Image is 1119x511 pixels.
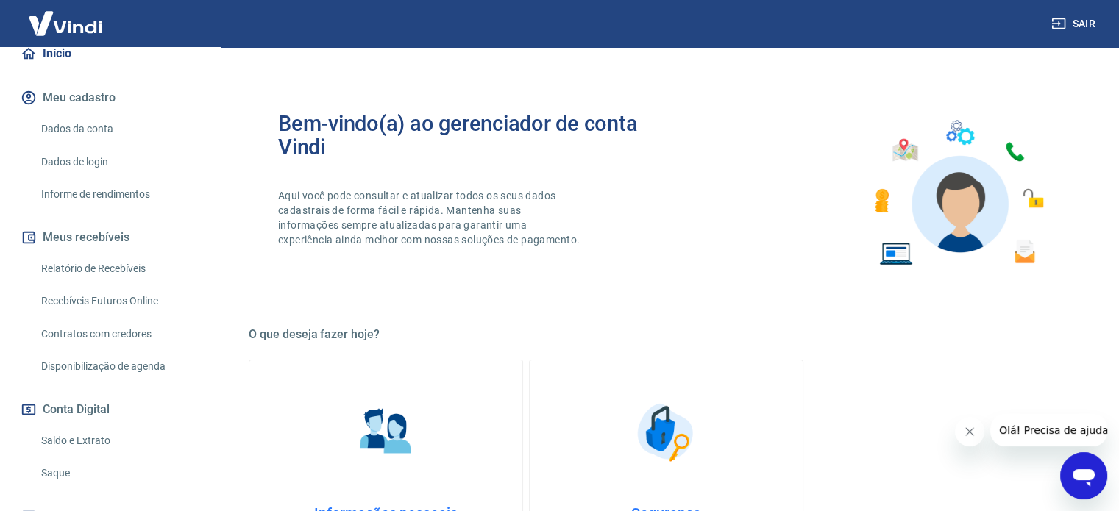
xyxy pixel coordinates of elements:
[35,319,202,349] a: Contratos com credores
[35,426,202,456] a: Saldo e Extrato
[35,179,202,210] a: Informe de rendimentos
[990,414,1107,446] iframe: Mensagem da empresa
[35,286,202,316] a: Recebíveis Futuros Online
[278,112,667,159] h2: Bem-vindo(a) ao gerenciador de conta Vindi
[18,393,202,426] button: Conta Digital
[278,188,583,247] p: Aqui você pode consultar e atualizar todos os seus dados cadastrais de forma fácil e rápida. Mant...
[35,147,202,177] a: Dados de login
[955,417,984,446] iframe: Fechar mensagem
[249,327,1084,342] h5: O que deseja fazer hoje?
[35,458,202,488] a: Saque
[18,37,202,70] a: Início
[18,1,113,46] img: Vindi
[35,114,202,144] a: Dados da conta
[35,351,202,382] a: Disponibilização de agenda
[35,254,202,284] a: Relatório de Recebíveis
[862,112,1054,274] img: Imagem de um avatar masculino com diversos icones exemplificando as funcionalidades do gerenciado...
[18,221,202,254] button: Meus recebíveis
[349,396,423,469] img: Informações pessoais
[1060,452,1107,499] iframe: Botão para abrir a janela de mensagens
[9,10,124,22] span: Olá! Precisa de ajuda?
[630,396,703,469] img: Segurança
[18,82,202,114] button: Meu cadastro
[1048,10,1101,37] button: Sair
